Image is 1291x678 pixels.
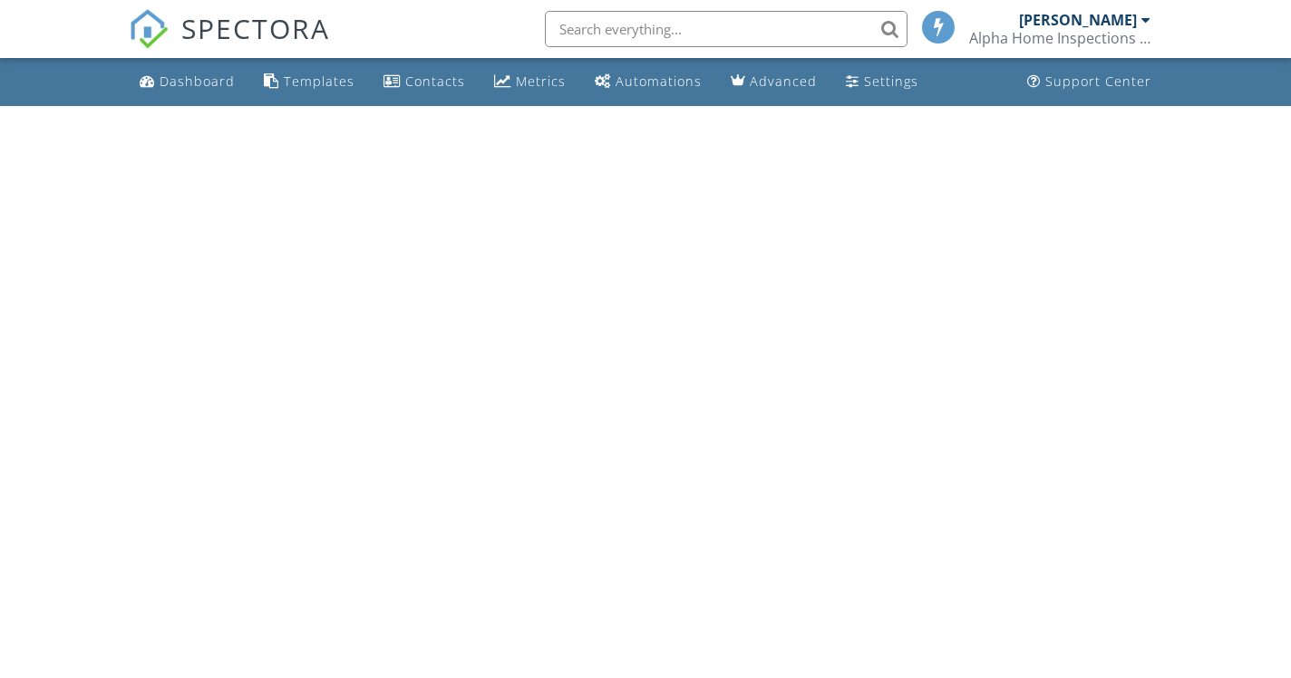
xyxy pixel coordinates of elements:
[616,73,702,90] div: Automations
[587,65,709,99] a: Automations (Basic)
[284,73,354,90] div: Templates
[545,11,908,47] input: Search everything...
[129,24,330,63] a: SPECTORA
[376,65,472,99] a: Contacts
[181,9,330,47] span: SPECTORA
[160,73,235,90] div: Dashboard
[405,73,465,90] div: Contacts
[257,65,362,99] a: Templates
[516,73,566,90] div: Metrics
[750,73,817,90] div: Advanced
[487,65,573,99] a: Metrics
[132,65,242,99] a: Dashboard
[864,73,918,90] div: Settings
[969,29,1150,47] div: Alpha Home Inspections LLC
[1019,11,1137,29] div: [PERSON_NAME]
[723,65,824,99] a: Advanced
[839,65,926,99] a: Settings
[1020,65,1159,99] a: Support Center
[1045,73,1151,90] div: Support Center
[129,9,169,49] img: The Best Home Inspection Software - Spectora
